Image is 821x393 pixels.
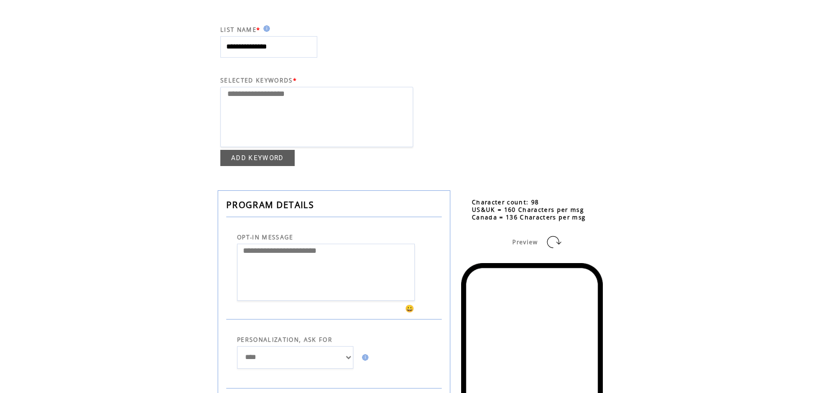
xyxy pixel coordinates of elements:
[220,150,295,166] a: ADD KEYWORD
[512,238,538,246] span: Preview
[472,206,584,213] span: US&UK = 160 Characters per msg
[237,233,294,241] span: OPT-IN MESSAGE
[472,198,539,206] span: Character count: 98
[220,77,293,84] span: SELECTED KEYWORDS
[226,199,314,211] span: PROGRAM DETAILS
[472,213,586,221] span: Canada = 136 Characters per msg
[237,336,332,343] span: PERSONALIZATION, ASK FOR
[405,304,415,313] span: 😀
[220,26,256,33] span: LIST NAME
[359,354,368,361] img: help.gif
[260,25,270,32] img: help.gif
